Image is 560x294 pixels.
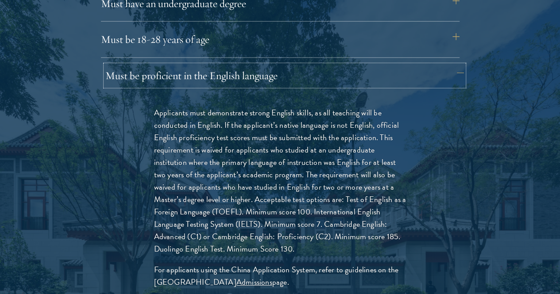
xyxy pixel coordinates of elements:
[236,276,272,288] a: Admissions
[105,65,464,86] button: Must be proficient in the English language
[154,263,406,288] p: For applicants using the China Application System, refer to guidelines on the [GEOGRAPHIC_DATA] p...
[154,107,406,256] p: Applicants must demonstrate strong English skills, as all teaching will be conducted in English. ...
[101,29,460,50] button: Must be 18-28 years of age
